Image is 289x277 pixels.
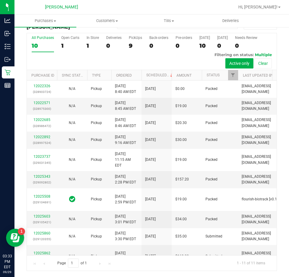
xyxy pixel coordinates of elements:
div: Open Carts [61,36,79,40]
div: 0 [217,42,228,49]
button: N/A [69,234,75,239]
p: (328986472) [30,123,53,129]
a: Purchases [14,14,76,27]
span: [DATE] 8:46 AM EDT [115,117,136,129]
button: N/A [69,103,75,109]
span: [DATE] [145,86,156,92]
span: [DATE] [145,120,156,126]
span: Deliveries [214,18,247,24]
button: N/A [69,216,75,222]
p: (329092802) [30,180,53,185]
span: Packed [205,137,218,143]
span: Packed [205,157,218,163]
span: Pickup [91,196,102,202]
span: Hi, [PERSON_NAME]! [238,5,278,9]
a: Last Updated By [243,73,273,78]
a: Status [207,73,220,77]
div: 10 [32,42,54,49]
span: [DATE] [145,157,156,163]
a: Deliveries [200,14,262,27]
span: Pickup [91,120,102,126]
span: $30.00 [175,137,187,143]
span: 1 - 11 of 11 items [232,259,270,268]
inline-svg: Reports [5,82,11,88]
span: Pickup [91,253,102,259]
span: [DATE] [145,103,156,109]
div: Back-orders [149,36,168,40]
a: Sync Status [62,73,85,78]
span: [DATE] [145,253,156,259]
div: Deliveries [106,36,122,40]
p: (328903724) [30,89,53,95]
div: 1 [87,42,99,49]
a: Amount [176,73,192,78]
div: 0 [235,42,257,49]
span: [DATE] 9:16 AM EDT [115,134,136,146]
span: $160.00 [175,253,189,259]
span: $19.00 [175,103,187,109]
div: [DATE] [217,36,228,40]
button: Active only [225,58,253,68]
span: Pickup [91,177,102,182]
p: 09/29 [3,270,12,274]
a: 12022892 [33,135,50,139]
input: 1 [68,259,79,268]
div: Pre-orders [176,36,192,40]
span: Pickup [91,234,102,239]
span: [DATE] 3:30 PM EDT [115,231,136,242]
iframe: Resource center [6,229,24,247]
span: Submitted [205,253,222,259]
span: $34.00 [175,216,187,222]
div: PickUps [129,36,142,40]
a: Type [92,73,101,78]
span: Pickup [91,86,102,92]
span: Not Applicable [69,138,75,142]
span: $35.00 [175,234,187,239]
a: 12025862 [33,251,50,255]
span: $19.00 [175,157,187,163]
inline-svg: Inbound [5,30,11,37]
button: N/A [69,137,75,143]
span: Filtering on status: [214,52,254,57]
div: 9 [129,42,142,49]
span: [DATE] [145,234,156,239]
span: [PERSON_NAME] [45,5,78,10]
span: Page of 1 [52,259,92,268]
span: [DATE] 8:45 AM EDT [115,100,136,112]
div: In Store [87,36,99,40]
span: Customers [77,18,138,24]
span: Not Applicable [69,234,75,238]
inline-svg: Analytics [5,18,11,24]
a: 12022571 [33,101,50,105]
span: $157.20 [175,177,189,182]
div: 10 [199,42,210,49]
span: [DATE] 2:28 PM EDT [115,174,136,185]
a: Scheduled [146,73,174,77]
span: Packed [205,120,218,126]
p: 03:33 PM EDT [3,253,12,270]
span: Not Applicable [69,104,75,108]
a: Ordered [116,73,132,78]
a: Tills [138,14,200,27]
button: N/A [69,120,75,126]
p: (329120355) [30,236,53,242]
div: 0 [176,42,192,49]
span: In Sync [69,195,75,203]
button: N/A [69,177,75,182]
p: (329104691) [30,199,53,205]
p: (328997524) [30,140,53,146]
span: Packed [205,86,218,92]
span: Submitted [205,234,222,239]
a: 12023737 [33,154,50,159]
button: N/A [69,157,75,163]
span: Packed [205,196,218,202]
a: 12025860 [33,231,50,235]
iframe: Resource center unread badge [18,228,25,235]
span: Packed [205,216,218,222]
div: 1 [61,42,79,49]
span: Pickup [91,216,102,222]
h3: Purchase Summary: [27,19,110,30]
span: $0.00 [175,86,185,92]
a: 12022326 [33,84,50,88]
